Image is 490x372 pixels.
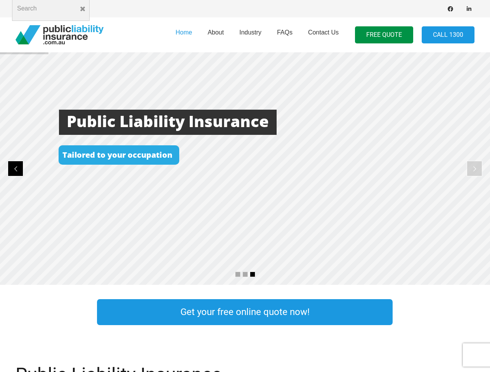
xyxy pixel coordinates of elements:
[422,26,474,44] a: Call 1300
[16,25,104,45] a: pli_logotransparent
[175,29,192,36] span: Home
[408,297,490,327] a: Link
[300,15,346,55] a: Contact Us
[277,29,293,36] span: FAQs
[355,26,413,44] a: FREE QUOTE
[200,15,232,55] a: About
[232,15,269,55] a: Industry
[308,29,339,36] span: Contact Us
[97,299,393,325] a: Get your free online quote now!
[464,3,474,14] a: LinkedIn
[445,3,456,14] a: Facebook
[239,29,261,36] span: Industry
[76,2,90,16] button: Close
[168,15,200,55] a: Home
[208,29,224,36] span: About
[269,15,300,55] a: FAQs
